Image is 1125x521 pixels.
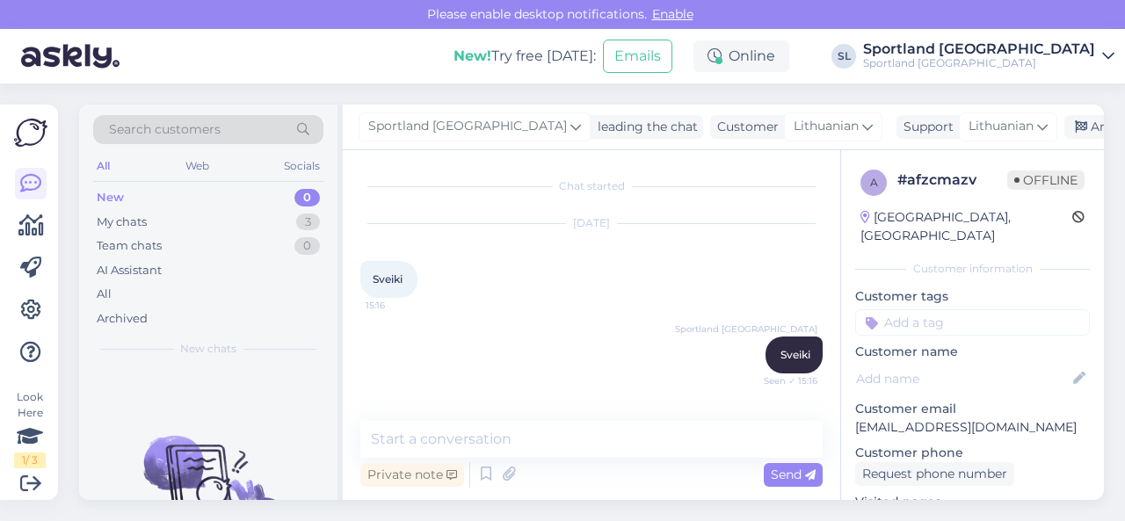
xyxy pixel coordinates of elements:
[794,117,859,136] span: Lithuanian
[675,322,817,336] span: Sportland [GEOGRAPHIC_DATA]
[294,189,320,206] div: 0
[591,118,698,136] div: leading the chat
[855,418,1090,437] p: [EMAIL_ADDRESS][DOMAIN_NAME]
[14,119,47,147] img: Askly Logo
[360,463,464,487] div: Private note
[373,272,403,286] span: Sveiki
[360,178,823,194] div: Chat started
[93,155,113,177] div: All
[366,299,432,312] span: 15:16
[855,343,1090,361] p: Customer name
[855,444,1090,462] p: Customer phone
[831,44,856,69] div: SL
[360,215,823,231] div: [DATE]
[693,40,789,72] div: Online
[280,155,323,177] div: Socials
[771,467,816,482] span: Send
[969,117,1034,136] span: Lithuanian
[780,348,810,361] span: Sveiki
[109,120,221,139] span: Search customers
[647,6,699,22] span: Enable
[860,208,1072,245] div: [GEOGRAPHIC_DATA], [GEOGRAPHIC_DATA]
[296,213,320,231] div: 3
[855,462,1014,486] div: Request phone number
[897,170,1007,191] div: # afzcmazv
[1007,170,1085,190] span: Offline
[454,47,491,64] b: New!
[855,309,1090,336] input: Add a tag
[863,42,1095,56] div: Sportland [GEOGRAPHIC_DATA]
[97,310,148,328] div: Archived
[751,374,817,387] span: Seen ✓ 15:16
[14,389,46,468] div: Look Here
[97,189,124,206] div: New
[454,46,596,67] div: Try free [DATE]:
[855,261,1090,277] div: Customer information
[710,118,779,136] div: Customer
[863,56,1095,70] div: Sportland [GEOGRAPHIC_DATA]
[97,213,147,231] div: My chats
[855,400,1090,418] p: Customer email
[855,493,1090,511] p: Visited pages
[182,155,213,177] div: Web
[863,42,1114,70] a: Sportland [GEOGRAPHIC_DATA]Sportland [GEOGRAPHIC_DATA]
[294,237,320,255] div: 0
[368,117,567,136] span: Sportland [GEOGRAPHIC_DATA]
[896,118,954,136] div: Support
[603,40,672,73] button: Emails
[180,341,236,357] span: New chats
[14,452,46,468] div: 1 / 3
[870,176,878,189] span: a
[856,369,1070,388] input: Add name
[855,287,1090,306] p: Customer tags
[97,262,162,279] div: AI Assistant
[97,286,112,303] div: All
[97,237,162,255] div: Team chats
